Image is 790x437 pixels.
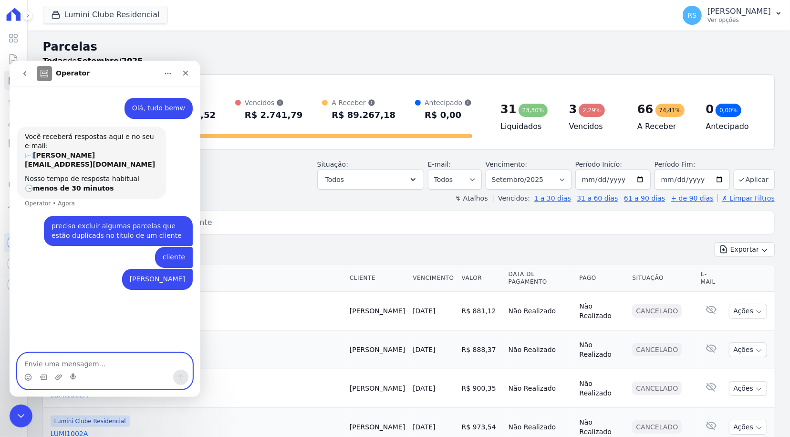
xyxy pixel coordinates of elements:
[632,382,682,395] div: Cancelado
[637,121,690,132] h4: A Receber
[45,313,53,320] button: Upload do anexo
[655,104,685,117] div: 74,41%
[346,265,409,292] th: Cliente
[42,161,176,180] div: preciso excluir algumas parcelas que estão duplicads no titulo de um cliente
[697,265,726,292] th: E-mail
[671,194,714,202] a: + de 90 dias
[706,102,714,117] div: 0
[729,304,767,319] button: Ações
[10,61,200,397] iframe: Intercom live chat
[579,104,604,117] div: 2,29%
[23,124,104,131] b: menos de 30 minutos
[717,194,775,202] a: ✗ Limpar Filtros
[77,56,143,65] strong: Setembro/2025
[332,98,395,107] div: A Receber
[734,169,775,190] button: Aplicar
[637,102,653,117] div: 66
[43,6,168,24] button: Lumini Clube Residencial
[346,330,409,369] td: [PERSON_NAME]
[707,7,771,16] p: [PERSON_NAME]
[43,38,775,55] h2: Parcelas
[505,330,576,369] td: Não Realizado
[428,160,451,168] label: E-mail:
[245,98,302,107] div: Vencidos
[729,420,767,435] button: Ações
[458,292,505,330] td: R$ 881,12
[577,194,618,202] a: 31 a 60 dias
[15,313,22,320] button: Selecionador de Emoji
[707,16,771,24] p: Ver opções
[655,160,730,170] label: Período Fim:
[505,369,576,408] td: Não Realizado
[43,55,143,67] p: de
[317,160,348,168] label: Situação:
[413,423,435,431] a: [DATE]
[15,114,149,132] div: Nosso tempo de resposta habitual 🕒
[715,242,775,257] button: Exportar
[576,330,629,369] td: Não Realizado
[43,56,68,65] strong: Todas
[51,416,130,427] span: Lumini Clube Residencial
[729,342,767,357] button: Ações
[576,369,629,408] td: Não Realizado
[317,170,424,190] button: Todos
[494,194,530,202] label: Vencidos:
[632,343,682,356] div: Cancelado
[569,102,577,117] div: 3
[8,293,183,309] textarea: Envie uma mensagem...
[458,369,505,408] td: R$ 900,35
[113,208,183,229] div: [PERSON_NAME]
[120,214,176,224] div: [PERSON_NAME]
[632,304,682,318] div: Cancelado
[30,313,38,320] button: Selecionador de GIF
[500,121,553,132] h4: Liquidados
[15,72,149,109] div: Você receberá respostas aqui e no seu e-mail: ✉️
[688,12,697,19] span: RS
[10,405,32,427] iframe: Intercom live chat
[505,292,576,330] td: Não Realizado
[632,420,682,434] div: Cancelado
[61,313,68,320] button: Start recording
[413,346,435,353] a: [DATE]
[61,213,770,232] input: Buscar por nome do lote ou do cliente
[346,369,409,408] td: [PERSON_NAME]
[505,265,576,292] th: Data de Pagamento
[15,140,65,146] div: Operator • Agora
[458,265,505,292] th: Valor
[409,265,457,292] th: Vencimento
[153,192,176,202] div: cliente
[425,107,472,123] div: R$ 0,00
[706,121,759,132] h4: Antecipado
[346,292,409,330] td: [PERSON_NAME]
[245,107,302,123] div: R$ 2.741,79
[519,104,548,117] div: 23,30%
[332,107,395,123] div: R$ 89.267,18
[8,155,183,186] div: Rafael diz…
[8,186,183,208] div: Rafael diz…
[164,309,179,324] button: Enviar uma mensagem
[624,194,665,202] a: 61 a 90 dias
[569,121,622,132] h4: Vencidos
[628,265,696,292] th: Situação
[716,104,741,117] div: 0,00%
[458,330,505,369] td: R$ 888,37
[8,208,183,241] div: Rafael diz…
[325,174,344,185] span: Todos
[413,307,435,315] a: [DATE]
[486,160,527,168] label: Vencimento:
[500,102,516,117] div: 31
[146,186,183,207] div: cliente
[576,265,629,292] th: Pago
[15,91,146,108] b: [PERSON_NAME][EMAIL_ADDRESS][DOMAIN_NAME]
[575,160,622,168] label: Período Inicío:
[576,292,629,330] td: Não Realizado
[425,98,472,107] div: Antecipado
